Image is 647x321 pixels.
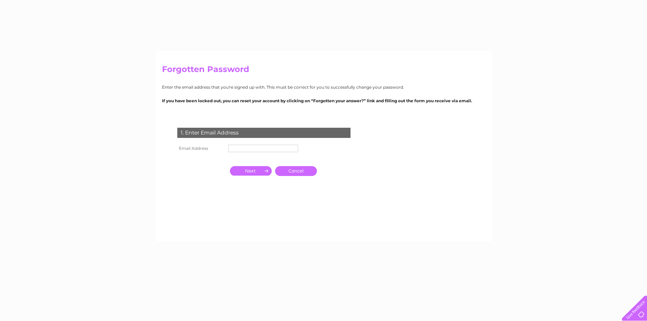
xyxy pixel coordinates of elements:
[275,166,317,176] a: Cancel
[176,143,227,154] th: Email Address
[162,84,485,90] p: Enter the email address that you're signed up with. This must be correct for you to successfully ...
[177,128,351,138] div: 1. Enter Email Address
[162,97,485,104] p: If you have been locked out, you can reset your account by clicking on “Forgotten your answer?” l...
[162,65,485,77] h2: Forgotten Password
